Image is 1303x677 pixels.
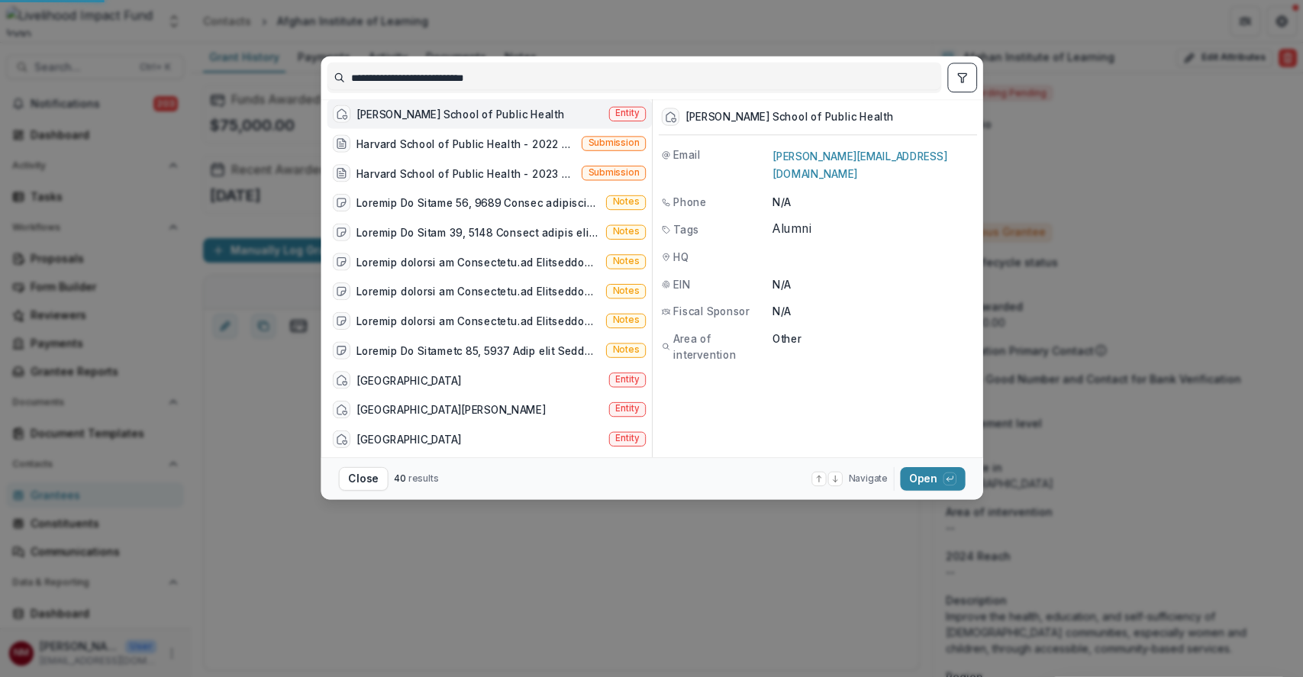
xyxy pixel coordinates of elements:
span: Notes [612,344,639,355]
span: Phone [673,195,707,210]
div: Harvard School of Public Health - 2023 Grant [356,165,575,180]
p: N/A [772,276,973,292]
span: Tags [673,221,699,237]
button: Open [900,467,965,491]
div: [PERSON_NAME] School of Public Health [356,106,564,121]
div: Loremip Do Sitam 39, 5148 Consect adipis elit sedd Eius tempo, incidi utlab etdo magn ali eni adm... [356,224,599,240]
span: Fiscal Sponsor [673,304,750,319]
div: [GEOGRAPHIC_DATA] [356,372,460,387]
span: Notes [612,285,639,296]
div: [GEOGRAPHIC_DATA][PERSON_NAME] [356,401,545,417]
span: Notes [612,197,639,208]
div: Loremip dolorsi am Consectetu.ad Elitseddoeiu ['Tempori Utla', 'Etdolo Magnaaliqua'] Enimadmi * V... [356,283,599,298]
span: Entity [615,404,639,414]
div: [PERSON_NAME] School of Public Health [685,111,893,123]
span: Alumni [772,221,811,236]
span: Area of intervention [673,331,772,363]
span: Entity [615,434,639,444]
div: Harvard School of Public Health - 2022 Grant [356,136,575,151]
button: Close [338,467,388,491]
div: Loremip Do Sitame 56, 9689 Consec adipiscinge seddoeiusmod temporinc utla etd magn (ali-en-adm-ve... [356,195,599,210]
div: Loremip Do Sitametc 85, 5937 Adip elit Seddoeius. Tem inci utl etdo Magna ali enim 3 admin ve qui... [356,343,599,358]
span: HQ [673,249,689,264]
span: results [408,473,438,485]
p: Other [772,331,973,347]
span: Submission [588,137,639,148]
span: Entity [615,108,639,119]
span: Email [673,147,701,163]
div: Loremip dolorsi am Consectetu.ad Elitseddoeiu ['Tempori Utla', 'Etdolo Magnaaliqua'] Enimadmi * V... [356,254,599,269]
span: Navigate [848,472,887,485]
div: [GEOGRAPHIC_DATA] [356,431,460,446]
p: N/A [772,304,973,319]
p: N/A [772,195,973,210]
a: [PERSON_NAME][EMAIL_ADDRESS][DOMAIN_NAME] [772,150,946,181]
span: Entity [615,374,639,385]
span: Notes [612,227,639,237]
span: Submission [588,167,639,178]
div: Loremip dolorsi am Consectetu.ad Elitseddoeiu ['Tempori Utla', 'Etdolo Magnaaliqua'] Enimadmi * V... [356,313,599,328]
button: toggle filters [947,63,977,92]
span: EIN [673,276,690,292]
span: 40 [394,473,405,485]
span: Notes [612,315,639,326]
span: Notes [612,256,639,266]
